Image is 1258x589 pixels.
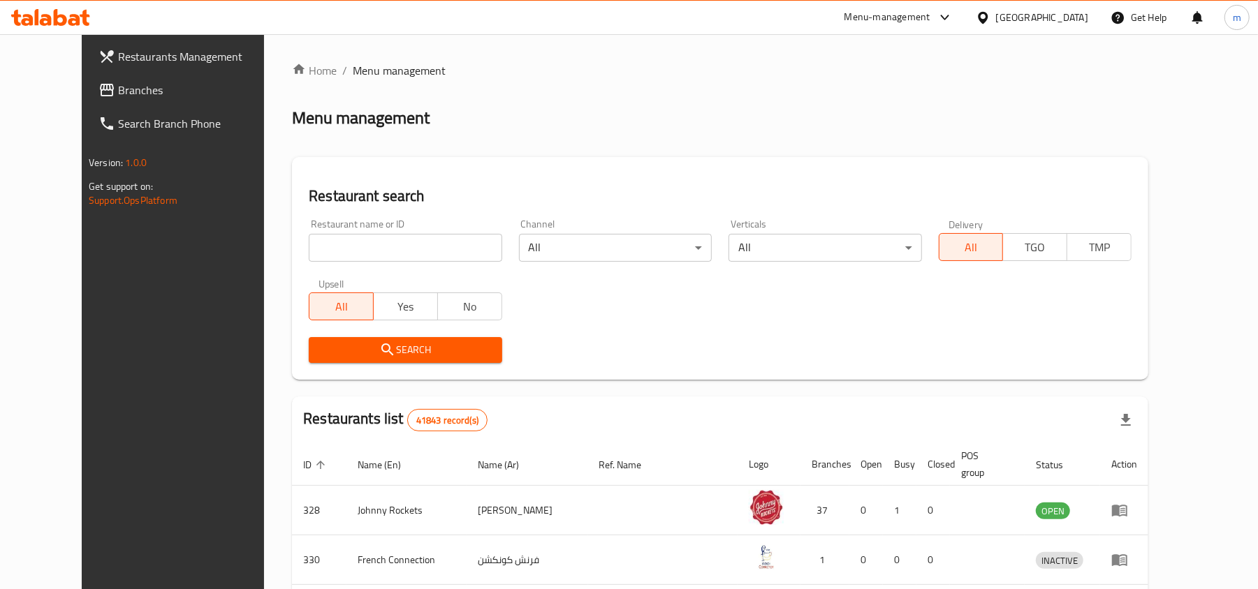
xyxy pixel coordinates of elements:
th: Branches [800,443,849,486]
img: Johnny Rockets [749,490,784,525]
a: Branches [87,73,292,107]
span: Status [1036,456,1081,473]
th: Action [1100,443,1148,486]
span: 1.0.0 [125,154,147,172]
a: Search Branch Phone [87,107,292,140]
th: Busy [883,443,916,486]
td: 0 [849,486,883,535]
th: Logo [738,443,800,486]
span: Search Branch Phone [118,115,281,132]
button: All [309,292,374,320]
img: French Connection [749,539,784,574]
span: Restaurants Management [118,48,281,65]
div: Menu [1111,551,1137,568]
a: Home [292,62,337,79]
span: TGO [1009,237,1062,258]
td: 0 [883,535,916,585]
div: All [729,234,921,262]
button: Search [309,337,502,363]
td: French Connection [346,535,467,585]
div: Export file [1109,403,1143,437]
a: Restaurants Management [87,40,292,73]
input: Search for restaurant name or ID.. [309,234,502,262]
td: 328 [292,486,346,535]
button: TMP [1067,233,1132,261]
li: / [342,62,347,79]
span: OPEN [1036,503,1070,519]
th: Open [849,443,883,486]
span: Menu management [353,62,446,79]
a: Support.OpsPlatform [89,191,177,209]
span: TMP [1073,237,1126,258]
span: m [1233,10,1241,25]
div: Menu [1111,502,1137,519]
span: ID [303,456,330,473]
span: INACTIVE [1036,553,1083,569]
span: Get support on: [89,177,153,195]
td: 0 [916,535,950,585]
td: 37 [800,486,849,535]
span: 41843 record(s) [408,414,487,427]
button: All [939,233,1004,261]
td: 1 [800,535,849,585]
h2: Menu management [292,107,430,129]
td: Johnny Rockets [346,486,467,535]
span: Name (Ar) [478,456,537,473]
button: Yes [373,292,438,320]
span: No [444,297,497,317]
h2: Restaurant search [309,186,1132,207]
div: Menu-management [844,9,930,26]
div: INACTIVE [1036,552,1083,569]
span: All [315,297,368,317]
div: [GEOGRAPHIC_DATA] [996,10,1088,25]
nav: breadcrumb [292,62,1148,79]
td: 1 [883,486,916,535]
div: All [519,234,712,262]
span: Version: [89,154,123,172]
label: Delivery [949,219,983,229]
td: 330 [292,535,346,585]
button: TGO [1002,233,1067,261]
span: POS group [961,447,1008,481]
span: Yes [379,297,432,317]
span: Name (En) [358,456,419,473]
td: [PERSON_NAME] [467,486,588,535]
button: No [437,292,502,320]
h2: Restaurants list [303,408,488,431]
th: Closed [916,443,950,486]
td: 0 [916,486,950,535]
span: Search [320,341,490,359]
label: Upsell [319,278,344,288]
span: Branches [118,82,281,98]
span: All [945,237,998,258]
div: Total records count [407,409,488,431]
td: فرنش كونكشن [467,535,588,585]
td: 0 [849,535,883,585]
span: Ref. Name [599,456,660,473]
